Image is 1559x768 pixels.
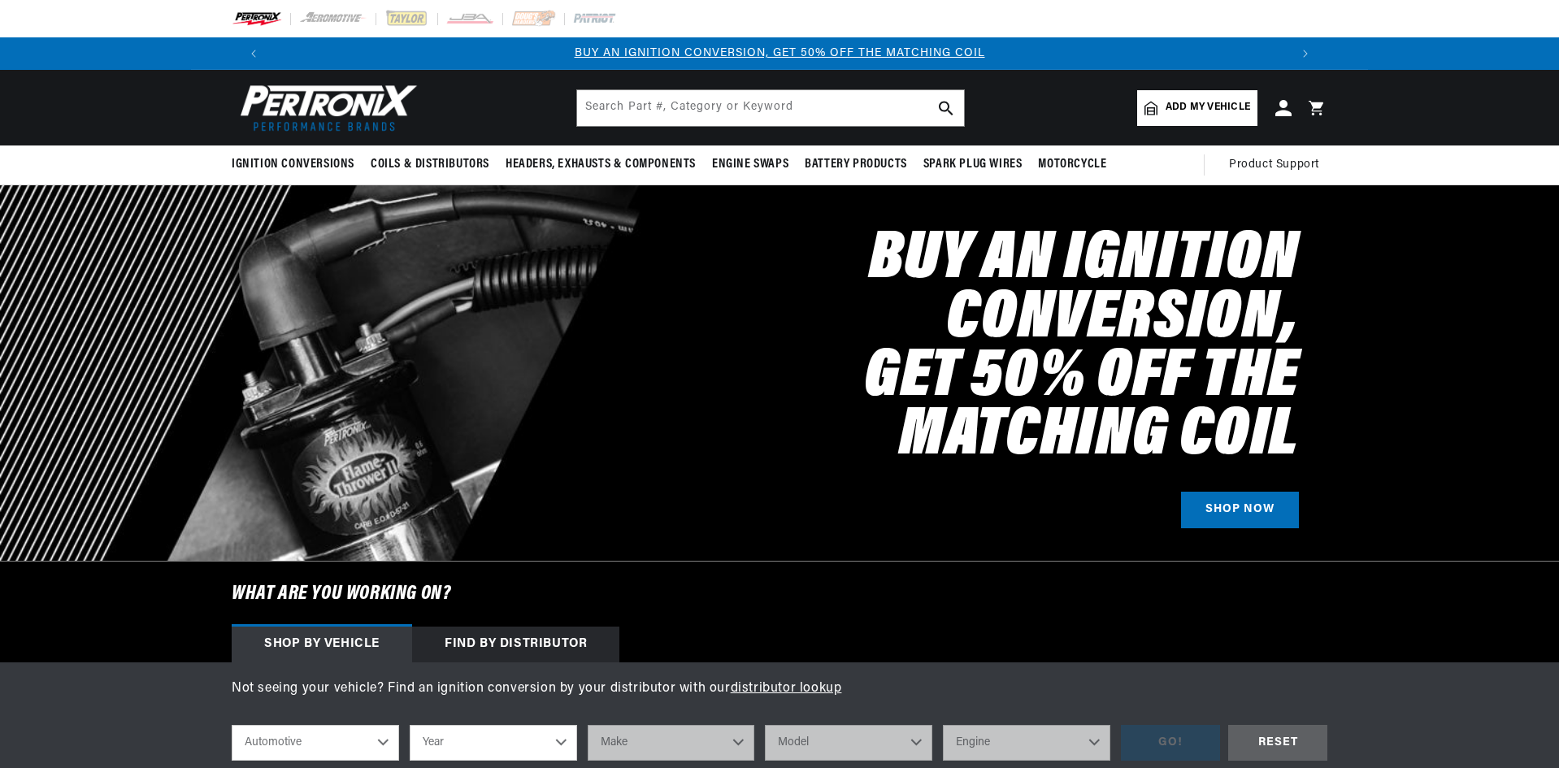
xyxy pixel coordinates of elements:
[497,145,704,184] summary: Headers, Exhausts & Components
[704,145,797,184] summary: Engine Swaps
[575,47,985,59] a: BUY AN IGNITION CONVERSION, GET 50% OFF THE MATCHING COIL
[923,156,1023,173] span: Spark Plug Wires
[1166,100,1250,115] span: Add my vehicle
[237,37,270,70] button: Translation missing: en.sections.announcements.previous_announcement
[232,725,399,761] select: Ride Type
[371,156,489,173] span: Coils & Distributors
[712,156,788,173] span: Engine Swaps
[1289,37,1322,70] button: Translation missing: en.sections.announcements.next_announcement
[1229,156,1319,174] span: Product Support
[1038,156,1106,173] span: Motorcycle
[805,156,907,173] span: Battery Products
[915,145,1031,184] summary: Spark Plug Wires
[604,231,1299,466] h2: Buy an Ignition Conversion, Get 50% off the Matching Coil
[410,725,577,761] select: Year
[1030,145,1114,184] summary: Motorcycle
[1228,725,1327,761] div: RESET
[731,682,842,695] a: distributor lookup
[232,627,412,662] div: Shop by vehicle
[588,725,755,761] select: Make
[928,90,964,126] button: search button
[577,90,964,126] input: Search Part #, Category or Keyword
[363,145,497,184] summary: Coils & Distributors
[412,627,619,662] div: Find by Distributor
[765,725,932,761] select: Model
[797,145,915,184] summary: Battery Products
[232,156,354,173] span: Ignition Conversions
[1181,492,1299,528] a: SHOP NOW
[270,45,1289,63] div: Announcement
[1229,145,1327,184] summary: Product Support
[191,562,1368,627] h6: What are you working on?
[232,80,419,136] img: Pertronix
[943,725,1110,761] select: Engine
[232,145,363,184] summary: Ignition Conversions
[1137,90,1257,126] a: Add my vehicle
[191,37,1368,70] slideshow-component: Translation missing: en.sections.announcements.announcement_bar
[506,156,696,173] span: Headers, Exhausts & Components
[270,45,1289,63] div: 1 of 3
[232,679,1327,700] p: Not seeing your vehicle? Find an ignition conversion by your distributor with our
